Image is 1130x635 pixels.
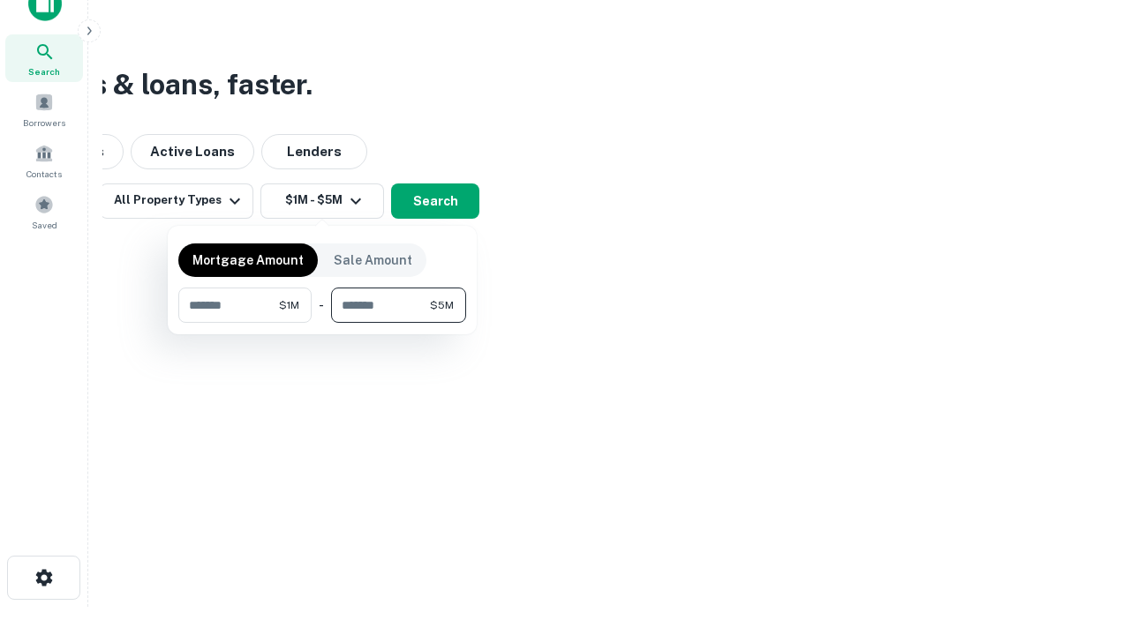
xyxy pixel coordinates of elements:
[319,288,324,323] div: -
[430,297,454,313] span: $5M
[279,297,299,313] span: $1M
[334,250,412,270] p: Sale Amount
[192,250,304,270] p: Mortgage Amount
[1042,494,1130,579] iframe: Chat Widget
